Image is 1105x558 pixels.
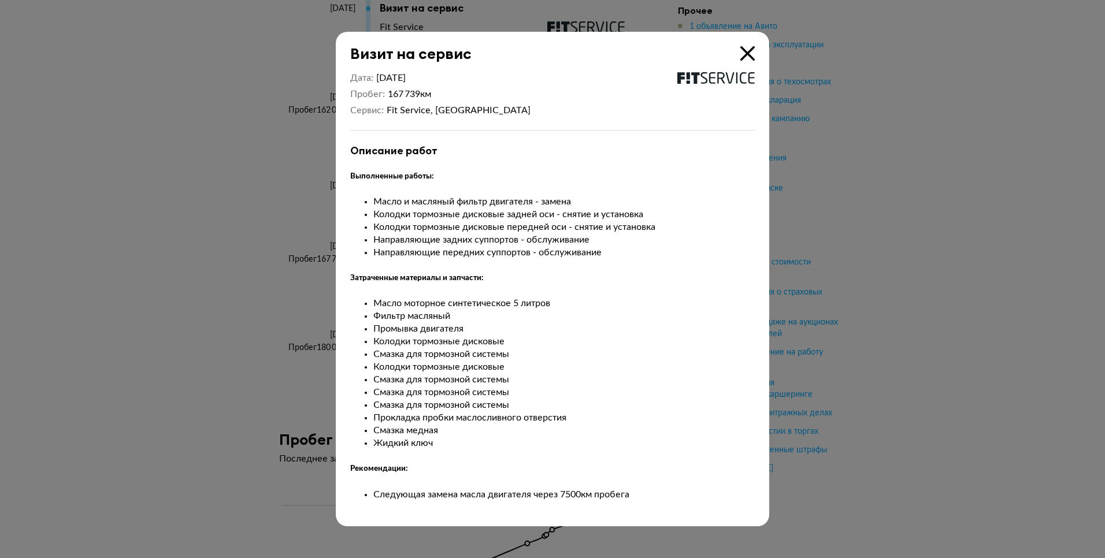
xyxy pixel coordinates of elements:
[350,462,755,475] h5: Рекомендации:
[373,297,755,310] li: Масло моторное синтетическое 5 литров
[677,72,755,84] img: logo
[336,32,755,62] div: Визит на сервис
[373,437,755,449] li: Жидкий ключ
[350,105,384,116] dt: Сервис
[373,360,755,373] li: Колодки тормозные дисковые
[373,322,755,335] li: Промывка двигателя
[373,373,755,386] li: Смазка для тормозной системы
[373,221,755,233] li: Колодки тормозные дисковые передней оси - снятие и установка
[373,246,755,259] li: Направляющие передних суппортов - обслуживание
[388,88,531,100] div: 167 739 км
[387,105,531,116] div: Fit Service, [GEOGRAPHIC_DATA]
[350,271,755,284] h5: Затраченные материалы и запчасти:
[350,88,385,100] dt: Пробег
[373,208,755,221] li: Колодки тормозные дисковые задней оси - снятие и установка
[350,170,755,183] h5: Выполненные работы:
[373,233,755,246] li: Направляющие задних суппортов - обслуживание
[373,411,755,424] li: Прокладка пробки маслосливного отверстия
[350,144,755,157] div: Описание работ
[373,386,755,399] li: Смазка для тормозной системы
[373,348,755,360] li: Смазка для тормозной системы
[373,335,755,348] li: Колодки тормозные дисковые
[373,310,755,322] li: Фильтр масляный
[373,488,755,501] li: Следующая замена масла двигателя через 7500км пробега
[373,399,755,411] li: Смазка для тормозной системы
[373,195,755,208] li: Масло и масляный фильтр двигателя - замена
[376,72,531,84] div: [DATE]
[350,72,373,84] dt: Дата
[373,424,755,437] li: Смазка медная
